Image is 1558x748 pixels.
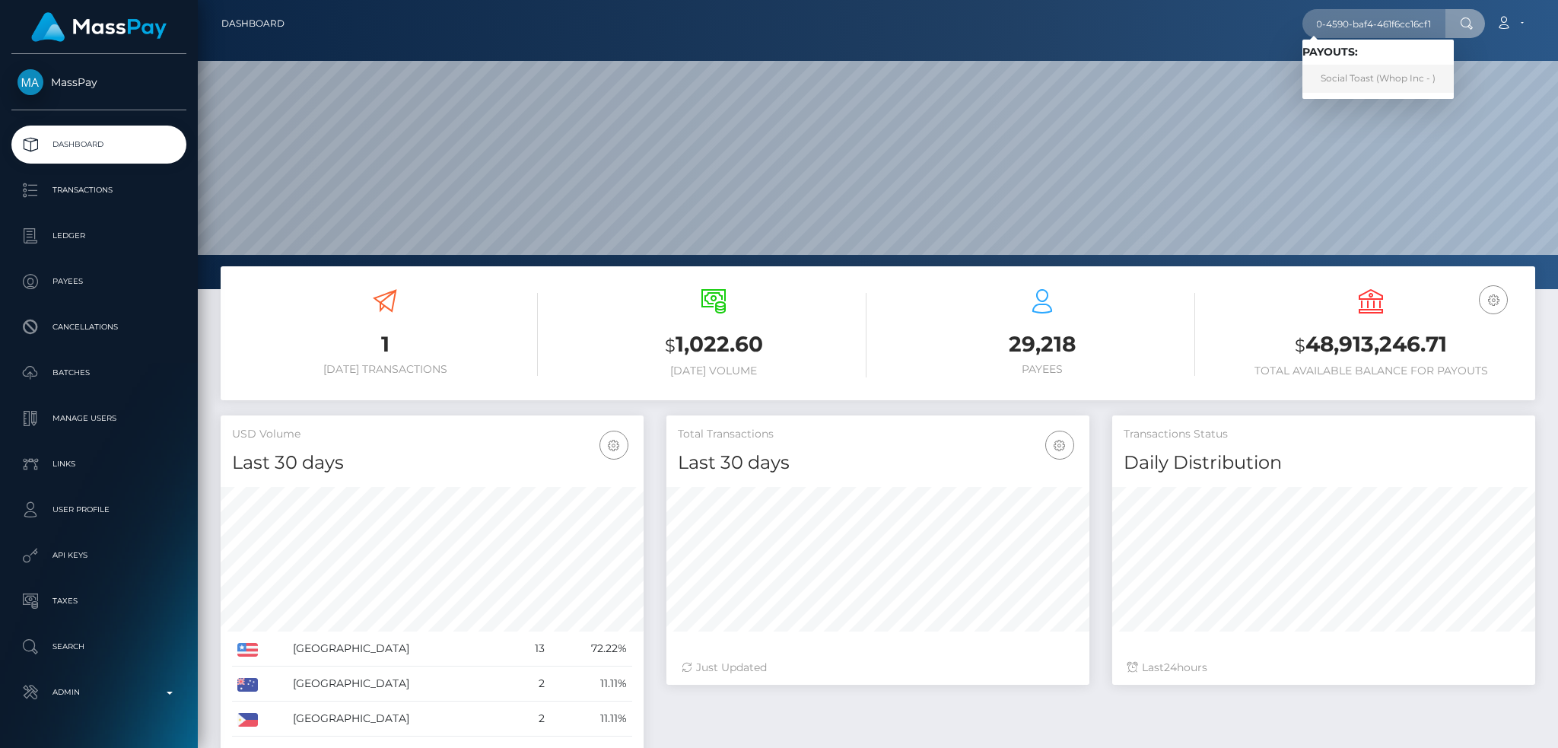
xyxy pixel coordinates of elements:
[232,363,538,376] h6: [DATE] Transactions
[561,329,866,361] h3: 1,022.60
[11,673,186,711] a: Admin
[665,335,676,356] small: $
[31,12,167,42] img: MassPay Logo
[550,632,632,667] td: 72.22%
[1302,9,1445,38] input: Search...
[1218,329,1524,361] h3: 48,913,246.71
[17,361,180,384] p: Batches
[11,536,186,575] a: API Keys
[288,632,514,667] td: [GEOGRAPHIC_DATA]
[682,660,1074,676] div: Just Updated
[17,316,180,339] p: Cancellations
[11,171,186,209] a: Transactions
[17,224,180,247] p: Ledger
[1295,335,1305,356] small: $
[11,126,186,164] a: Dashboard
[1124,450,1524,476] h4: Daily Distribution
[1164,660,1177,674] span: 24
[11,354,186,392] a: Batches
[17,179,180,202] p: Transactions
[17,590,180,613] p: Taxes
[11,628,186,666] a: Search
[11,399,186,438] a: Manage Users
[17,133,180,156] p: Dashboard
[17,270,180,293] p: Payees
[889,329,1195,359] h3: 29,218
[550,667,632,702] td: 11.11%
[514,632,550,667] td: 13
[17,498,180,521] p: User Profile
[678,427,1078,442] h5: Total Transactions
[288,667,514,702] td: [GEOGRAPHIC_DATA]
[561,364,866,377] h6: [DATE] Volume
[11,263,186,301] a: Payees
[237,678,258,692] img: AU.png
[237,643,258,657] img: US.png
[1302,46,1454,59] h6: Payouts:
[889,363,1195,376] h6: Payees
[17,453,180,476] p: Links
[232,450,632,476] h4: Last 30 days
[514,667,550,702] td: 2
[17,681,180,704] p: Admin
[1124,427,1524,442] h5: Transactions Status
[1218,364,1524,377] h6: Total Available Balance for Payouts
[17,407,180,430] p: Manage Users
[17,635,180,658] p: Search
[1127,660,1520,676] div: Last hours
[11,582,186,620] a: Taxes
[232,427,632,442] h5: USD Volume
[678,450,1078,476] h4: Last 30 days
[514,702,550,737] td: 2
[550,702,632,737] td: 11.11%
[11,308,186,346] a: Cancellations
[288,702,514,737] td: [GEOGRAPHIC_DATA]
[11,75,186,89] span: MassPay
[1302,65,1454,93] a: Social Toast (Whop Inc - )
[232,329,538,359] h3: 1
[11,445,186,483] a: Links
[221,8,285,40] a: Dashboard
[11,491,186,529] a: User Profile
[11,217,186,255] a: Ledger
[17,69,43,95] img: MassPay
[237,713,258,727] img: PH.png
[17,544,180,567] p: API Keys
